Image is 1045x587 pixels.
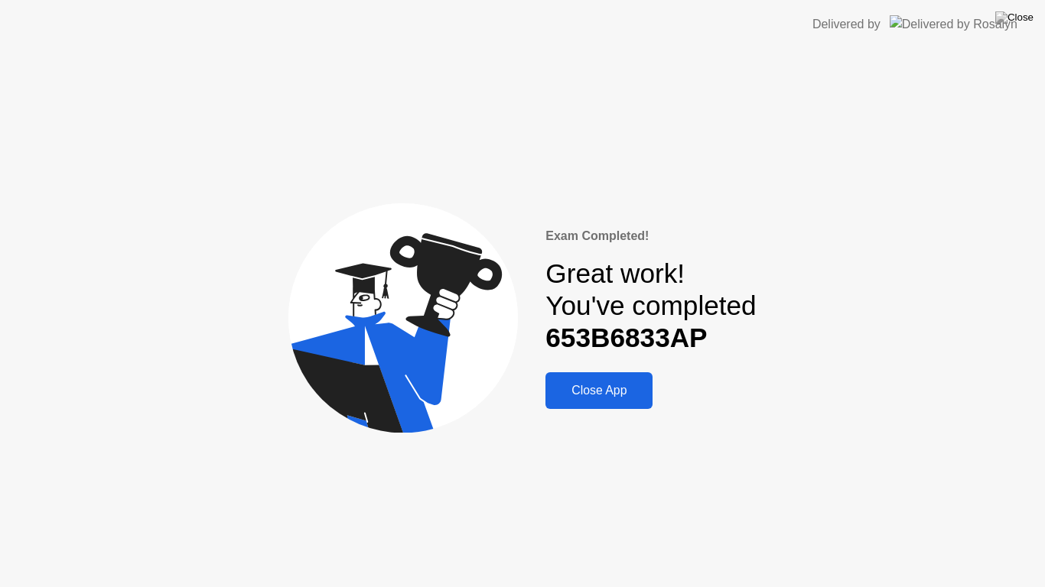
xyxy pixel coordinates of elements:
div: Great work! You've completed [545,258,756,355]
img: Delivered by Rosalyn [890,15,1017,33]
button: Close App [545,372,653,409]
div: Exam Completed! [545,227,756,245]
div: Delivered by [812,15,881,34]
b: 653B6833AP [545,323,707,352]
img: Close [995,11,1034,24]
div: Close App [550,384,648,397]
